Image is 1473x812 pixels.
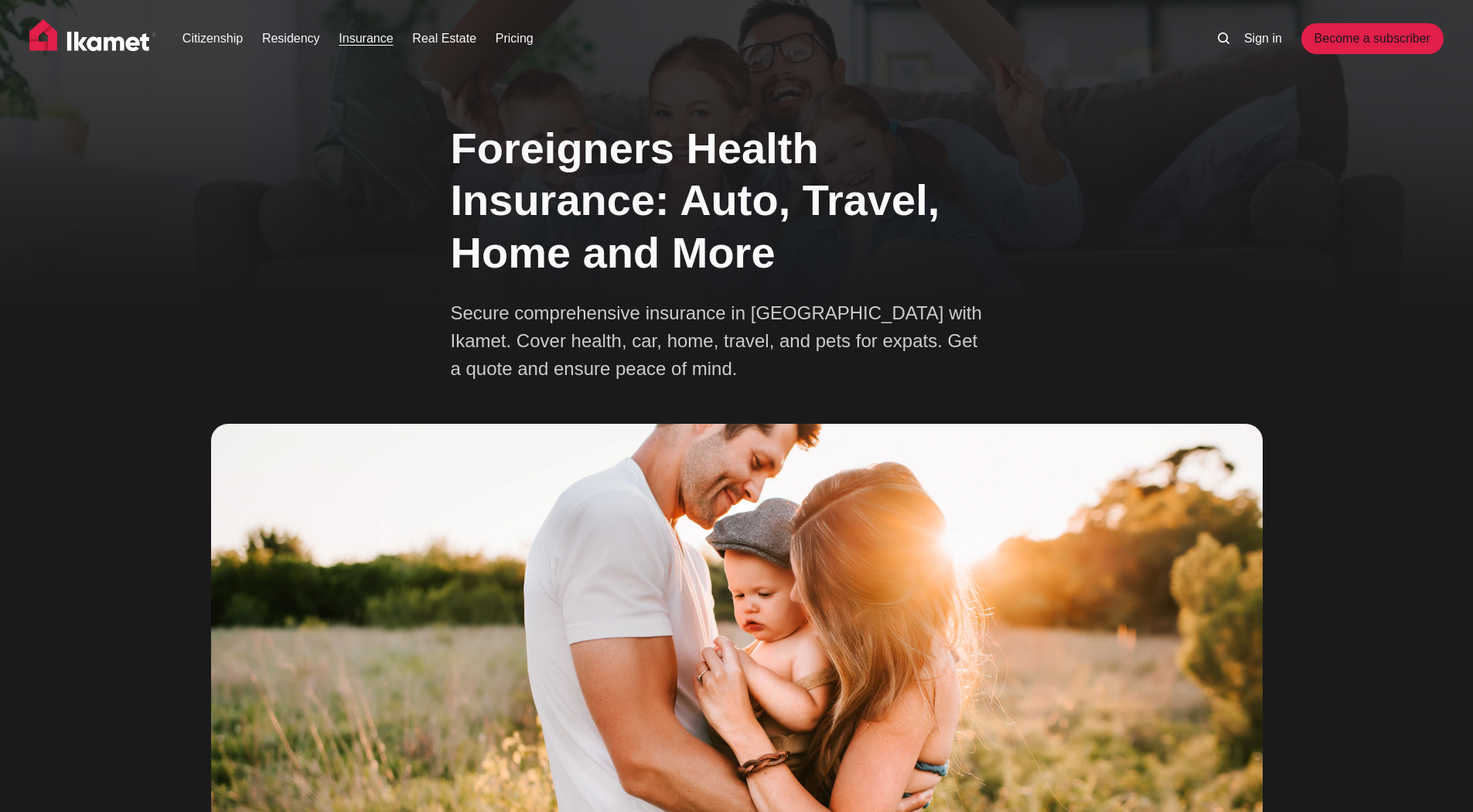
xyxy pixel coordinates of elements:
a: Become a subscriber [1301,23,1444,54]
a: Real Estate [412,29,476,48]
img: Ikamet home [29,19,156,58]
a: Citizenship [182,29,243,48]
p: Secure comprehensive insurance in [GEOGRAPHIC_DATA] with Ikamet. Cover health, car, home, travel,... [451,299,992,383]
h1: Foreigners Health Insurance: Auto, Travel, Home and More [451,122,1023,278]
a: Pricing [496,29,534,48]
a: Sign in [1244,29,1282,48]
a: Insurance [339,29,393,48]
a: Residency [262,29,320,48]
